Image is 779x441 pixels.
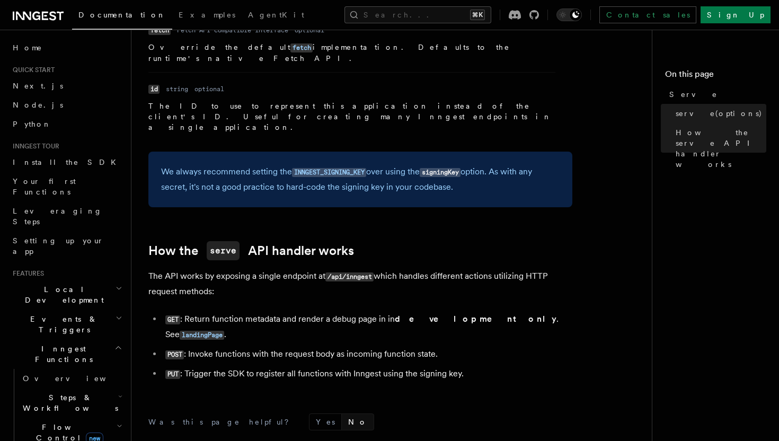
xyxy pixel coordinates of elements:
[179,11,235,19] span: Examples
[207,241,240,260] code: serve
[671,123,766,174] a: How the serve API handler works
[148,417,296,427] p: Was this page helpful?
[78,11,166,19] span: Documentation
[8,280,125,310] button: Local Development
[8,201,125,231] a: Leveraging Steps
[148,101,555,133] p: The ID to use to represent this application instead of the client's ID. Useful for creating many ...
[8,310,125,339] button: Events & Triggers
[420,168,461,177] code: signingKey
[165,350,184,359] code: POST
[13,177,76,196] span: Your first Functions
[13,158,122,166] span: Install the SDK
[292,168,366,177] code: INNGEST_SIGNING_KEY
[165,370,180,379] code: PUT
[701,6,771,23] a: Sign Up
[8,38,125,57] a: Home
[194,85,224,93] dd: optional
[148,85,160,94] code: id
[242,3,311,29] a: AgentKit
[8,284,116,305] span: Local Development
[292,166,366,177] a: INNGEST_SIGNING_KEY
[165,315,180,324] code: GET
[669,89,718,100] span: Serve
[8,76,125,95] a: Next.js
[8,314,116,335] span: Events & Triggers
[8,153,125,172] a: Install the SDK
[166,85,188,93] dd: string
[13,82,63,90] span: Next.js
[665,85,766,104] a: Serve
[23,374,132,383] span: Overview
[13,207,102,226] span: Leveraging Steps
[13,120,51,128] span: Python
[19,388,125,418] button: Steps & Workflows
[325,272,374,281] code: /api/inngest
[676,108,763,119] span: serve(options)
[13,42,42,53] span: Home
[8,339,125,369] button: Inngest Functions
[8,343,114,365] span: Inngest Functions
[19,392,118,413] span: Steps & Workflows
[676,127,766,170] span: How the serve API handler works
[8,269,44,278] span: Features
[72,3,172,30] a: Documentation
[13,236,104,255] span: Setting up your app
[19,369,125,388] a: Overview
[162,347,572,362] li: : Invoke functions with the request body as incoming function state.
[172,3,242,29] a: Examples
[162,366,572,382] li: : Trigger the SDK to register all functions with Inngest using the signing key.
[556,8,582,21] button: Toggle dark mode
[395,314,556,324] strong: development only
[148,26,171,35] code: fetch
[342,414,374,430] button: No
[180,329,224,339] a: landingPage
[162,312,572,342] li: : Return function metadata and render a debug page in in . See .
[671,104,766,123] a: serve(options)
[180,331,224,340] code: landingPage
[290,43,313,51] a: fetch
[344,6,491,23] button: Search...⌘K
[665,68,766,85] h4: On this page
[148,42,555,64] p: Override the default implementation. Defaults to the runtime's native Fetch API.
[290,43,313,52] code: fetch
[309,414,341,430] button: Yes
[8,231,125,261] a: Setting up your app
[13,101,63,109] span: Node.js
[8,95,125,114] a: Node.js
[8,172,125,201] a: Your first Functions
[8,142,59,151] span: Inngest tour
[148,241,354,260] a: How theserveAPI handler works
[148,269,572,299] p: The API works by exposing a single endpoint at which handles different actions utilizing HTTP req...
[599,6,696,23] a: Contact sales
[8,114,125,134] a: Python
[8,66,55,74] span: Quick start
[248,11,304,19] span: AgentKit
[470,10,485,20] kbd: ⌘K
[161,164,560,195] p: We always recommend setting the over using the option. As with any secret, it's not a good practi...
